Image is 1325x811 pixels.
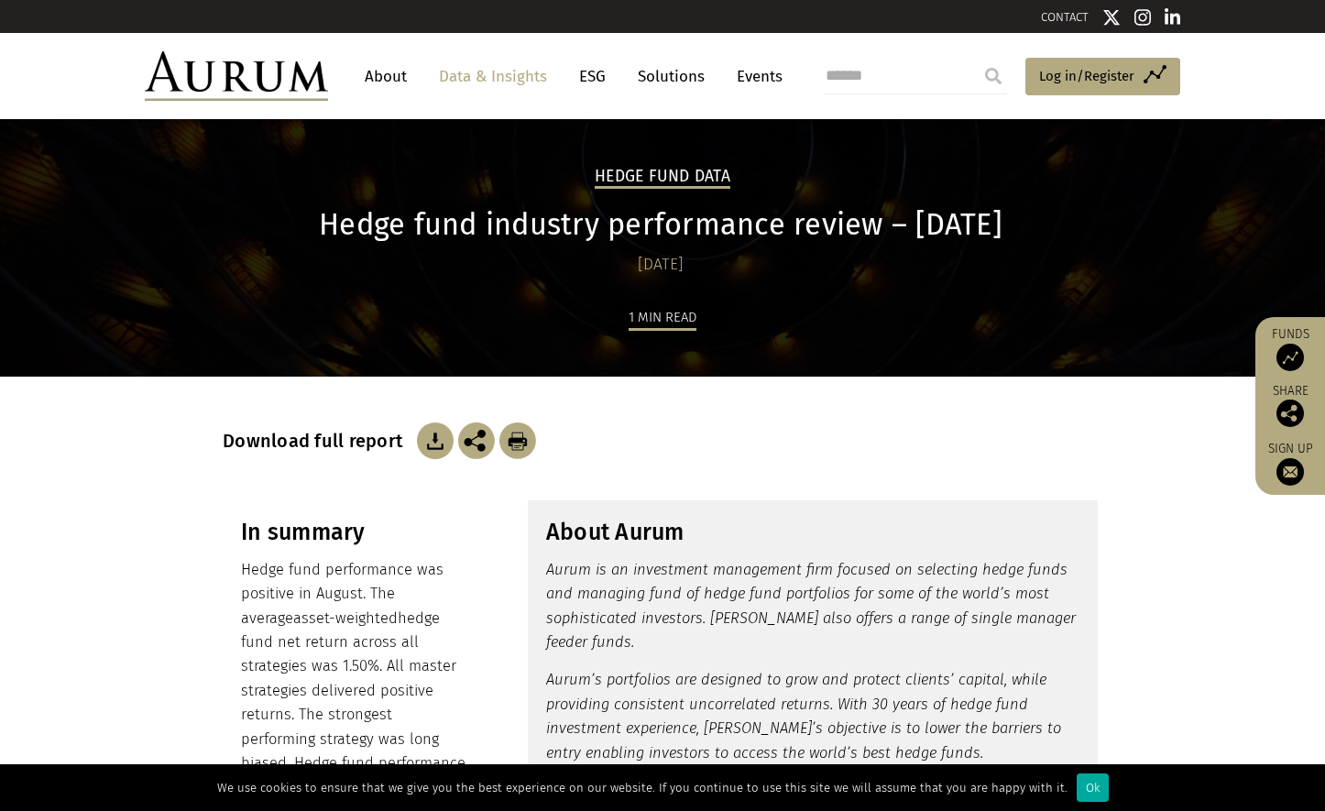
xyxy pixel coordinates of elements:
div: [DATE] [223,252,1098,278]
img: Share this post [1276,400,1304,427]
img: Aurum [145,51,328,101]
input: Submit [975,58,1012,94]
em: Aurum is an investment management firm focused on selecting hedge funds and managing fund of hedg... [546,561,1076,651]
h1: Hedge fund industry performance review – [DATE] [223,207,1098,243]
img: Sign up to our newsletter [1276,458,1304,486]
div: 1 min read [629,306,696,331]
p: Hedge fund performance was positive in August. The average hedge fund net return across all strat... [241,558,469,800]
img: Download Article [499,422,536,459]
span: Log in/Register [1039,65,1134,87]
h3: Download full report [223,430,412,452]
a: Sign up [1265,441,1316,486]
a: Solutions [629,60,714,93]
img: Instagram icon [1134,8,1151,27]
h2: Hedge Fund Data [595,167,730,189]
a: ESG [570,60,615,93]
a: Data & Insights [430,60,556,93]
h3: In summary [241,519,469,546]
span: asset-weighted [293,609,398,627]
a: CONTACT [1041,10,1089,24]
img: Access Funds [1276,344,1304,371]
div: Ok [1077,773,1109,802]
a: Log in/Register [1025,58,1180,96]
a: Funds [1265,326,1316,371]
a: About [356,60,416,93]
div: Share [1265,385,1316,427]
em: Aurum’s portfolios are designed to grow and protect clients’ capital, while providing consistent ... [546,671,1061,761]
img: Linkedin icon [1165,8,1181,27]
a: Events [728,60,783,93]
img: Download Article [417,422,454,459]
img: Twitter icon [1102,8,1121,27]
h3: About Aurum [546,519,1079,546]
img: Share this post [458,422,495,459]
